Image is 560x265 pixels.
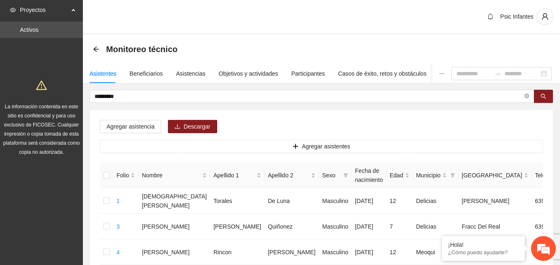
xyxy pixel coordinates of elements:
td: [PERSON_NAME] [138,239,210,265]
span: Monitoreo técnico [106,43,177,56]
td: Masculino [319,239,352,265]
span: plus [293,143,298,150]
div: Casos de éxito, retos y obstáculos [338,69,427,78]
th: Edad [386,163,413,188]
td: [DATE] [352,188,386,214]
span: Proyectos [20,2,69,18]
span: Psic Infantes [500,13,533,20]
span: search [541,93,546,100]
a: Activos [20,26,39,33]
td: Meoqui [413,239,458,265]
span: filter [450,173,455,178]
td: [PERSON_NAME] [210,214,264,239]
td: [PERSON_NAME] [458,188,532,214]
div: Back [93,46,99,53]
div: Asistentes [90,69,116,78]
span: bell [484,13,497,20]
button: search [534,90,553,103]
th: Nombre [138,163,210,188]
td: 12 [386,188,413,214]
span: [GEOGRAPHIC_DATA] [462,171,522,180]
span: Descargar [184,122,211,131]
span: Edad [390,171,403,180]
span: Sexo [322,171,340,180]
td: [PERSON_NAME] [264,239,319,265]
a: 4 [116,249,120,255]
span: Agregar asistencia [107,122,155,131]
td: Quiñonez [264,214,319,239]
th: Folio [113,163,138,188]
span: arrow-left [93,46,99,53]
span: user [537,13,553,20]
td: Fracc Del Real [458,214,532,239]
span: Apellido 2 [268,171,309,180]
button: user [537,8,553,25]
span: eye [10,7,16,13]
th: Colonia [458,163,532,188]
span: swap-right [495,70,501,77]
span: filter [448,169,457,181]
div: ¡Hola! [448,241,519,248]
div: Participantes [291,69,325,78]
button: downloadDescargar [168,120,217,133]
td: Delicias [413,188,458,214]
button: bell [484,10,497,23]
button: Agregar asistencia [100,120,161,133]
span: ellipsis [439,71,445,76]
button: ellipsis [432,64,451,83]
span: Municipio [416,171,441,180]
a: 3 [116,223,120,230]
td: [DATE] [352,239,386,265]
div: Beneficiarios [130,69,163,78]
span: filter [342,169,350,181]
span: close-circle [524,93,529,100]
span: La información contenida en este sitio es confidencial y para uso exclusivo de FICOSEC. Cualquier... [3,104,80,155]
td: [DATE] [352,214,386,239]
th: Apellido 1 [210,163,264,188]
th: Municipio [413,163,458,188]
td: [DEMOGRAPHIC_DATA][PERSON_NAME] [138,188,210,214]
td: Torales [210,188,264,214]
button: plusAgregar asistentes [100,140,543,153]
td: Masculino [319,188,352,214]
div: Objetivos y actividades [219,69,278,78]
th: Fecha de nacimiento [352,163,386,188]
td: Delicias [413,214,458,239]
td: [PERSON_NAME] [138,214,210,239]
div: Asistencias [176,69,206,78]
span: Agregar asistentes [302,142,350,151]
span: warning [36,80,47,91]
span: Apellido 1 [213,171,255,180]
td: De Luna [264,188,319,214]
span: filter [343,173,348,178]
p: ¿Cómo puedo ayudarte? [448,249,519,255]
td: 7 [386,214,413,239]
td: Masculino [319,214,352,239]
span: close-circle [524,93,529,98]
span: download [175,124,180,130]
a: 1 [116,198,120,204]
td: Rincon [210,239,264,265]
th: Apellido 2 [264,163,319,188]
span: to [495,70,501,77]
span: Folio [116,171,129,180]
span: Nombre [142,171,201,180]
td: 12 [386,239,413,265]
